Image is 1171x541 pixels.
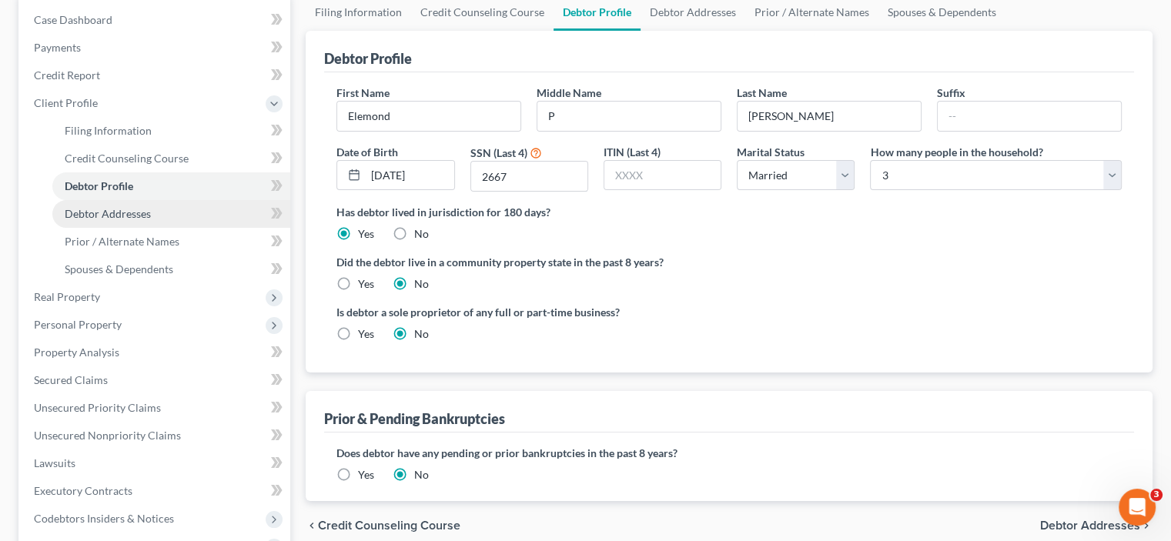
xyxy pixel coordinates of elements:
input: XXXX [604,161,721,190]
label: Suffix [937,85,965,101]
iframe: Intercom live chat [1119,489,1156,526]
input: -- [938,102,1121,131]
label: Yes [358,467,374,483]
input: -- [738,102,921,131]
label: Does debtor have any pending or prior bankruptcies in the past 8 years? [336,445,1122,461]
span: Payments [34,41,81,54]
a: Unsecured Nonpriority Claims [22,422,290,449]
i: chevron_left [306,519,318,532]
span: Secured Claims [34,373,108,386]
label: Middle Name [537,85,601,101]
span: Client Profile [34,96,98,109]
span: Debtor Addresses [1040,519,1140,532]
label: SSN (Last 4) [470,145,527,161]
a: Debtor Addresses [52,200,290,228]
span: Debtor Profile [65,179,133,192]
span: Prior / Alternate Names [65,235,179,248]
label: Did the debtor live in a community property state in the past 8 years? [336,254,1122,270]
label: No [414,326,429,342]
span: Personal Property [34,318,122,331]
label: Marital Status [737,144,805,160]
input: MM/DD/YYYY [366,161,453,190]
a: Filing Information [52,117,290,145]
span: Lawsuits [34,456,75,469]
span: Codebtors Insiders & Notices [34,512,174,525]
div: Debtor Profile [324,49,412,68]
a: Secured Claims [22,366,290,394]
label: No [414,467,429,483]
label: No [414,276,429,292]
span: Credit Report [34,68,100,82]
span: Credit Counseling Course [318,519,460,532]
span: Spouses & Dependents [65,262,173,276]
span: Unsecured Priority Claims [34,401,161,414]
label: How many people in the household? [870,144,1042,160]
i: chevron_right [1140,519,1153,532]
label: No [414,226,429,242]
label: Is debtor a sole proprietor of any full or part-time business? [336,304,721,320]
label: Has debtor lived in jurisdiction for 180 days? [336,204,1122,220]
a: Case Dashboard [22,6,290,34]
a: Payments [22,34,290,62]
a: Lawsuits [22,449,290,477]
span: Credit Counseling Course [65,152,189,165]
a: Credit Report [22,62,290,89]
span: Filing Information [65,124,152,137]
span: Unsecured Nonpriority Claims [34,429,181,442]
span: Property Analysis [34,346,119,359]
a: Unsecured Priority Claims [22,394,290,422]
a: Property Analysis [22,339,290,366]
span: Real Property [34,290,100,303]
input: -- [337,102,520,131]
input: M.I [537,102,721,131]
span: Debtor Addresses [65,207,151,220]
span: Executory Contracts [34,484,132,497]
a: Credit Counseling Course [52,145,290,172]
a: Prior / Alternate Names [52,228,290,255]
label: ITIN (Last 4) [604,144,661,160]
div: Prior & Pending Bankruptcies [324,409,505,428]
label: Date of Birth [336,144,398,160]
label: Yes [358,326,374,342]
button: chevron_left Credit Counseling Course [306,519,460,532]
a: Spouses & Dependents [52,255,290,283]
label: First Name [336,85,390,101]
a: Executory Contracts [22,477,290,505]
input: XXXX [471,162,587,191]
a: Debtor Profile [52,172,290,200]
label: Yes [358,276,374,292]
span: 3 [1150,489,1163,501]
span: Case Dashboard [34,13,112,26]
button: Debtor Addresses chevron_right [1040,519,1153,532]
label: Yes [358,226,374,242]
label: Last Name [737,85,787,101]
